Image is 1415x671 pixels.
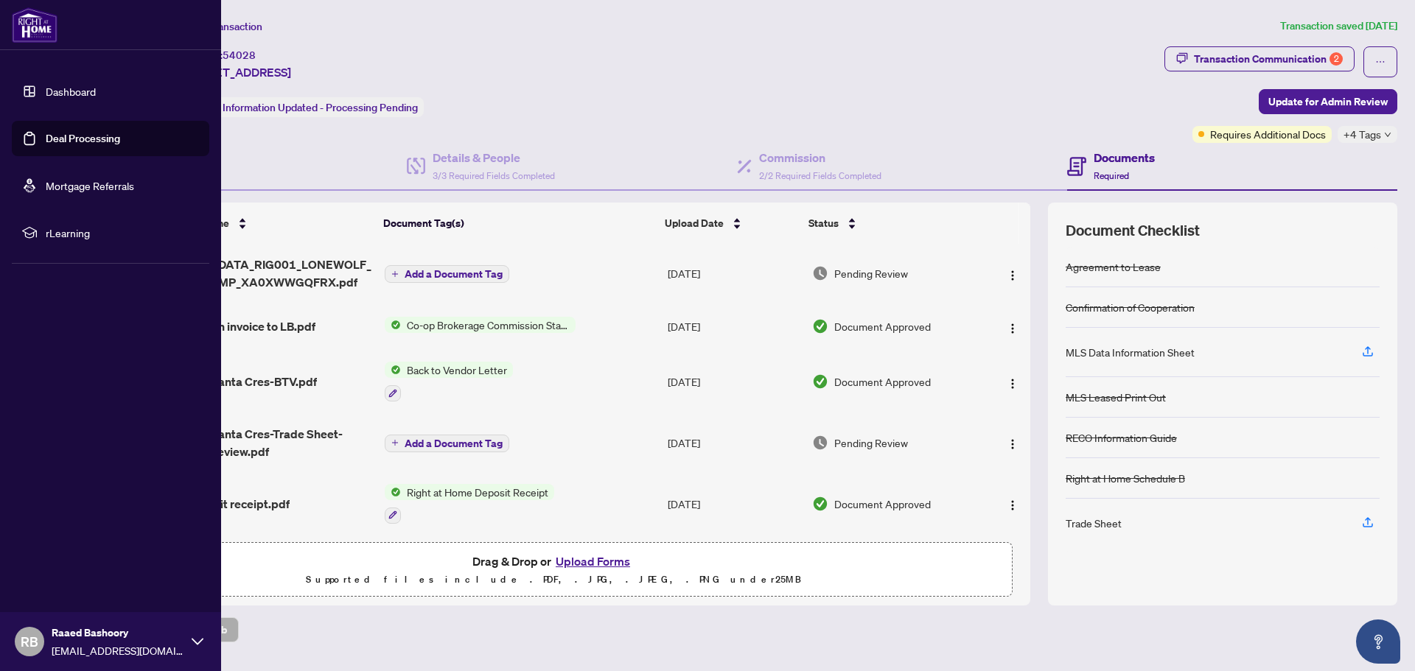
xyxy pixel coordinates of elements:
span: 3/3 Required Fields Completed [433,170,555,181]
a: Deal Processing [46,132,120,145]
img: Document Status [812,373,828,390]
div: Transaction Communication [1194,47,1343,71]
th: Document Tag(s) [377,203,659,244]
button: Logo [1001,492,1024,516]
div: MLS Leased Print Out [1066,389,1166,405]
span: Document Approved [834,373,931,390]
button: Status IconCo-op Brokerage Commission Statement [385,317,576,333]
div: Agreement to Lease [1066,259,1161,275]
span: Requires Additional Docs [1210,126,1326,142]
button: Logo [1001,315,1024,338]
span: Required [1094,170,1129,181]
img: Logo [1007,323,1019,334]
h4: Details & People [433,149,555,166]
span: Document Approved [834,318,931,334]
span: Information Updated - Processing Pending [223,101,418,114]
button: Logo [1001,431,1024,454]
span: Drag & Drop or [472,552,635,571]
img: Document Status [812,318,828,334]
span: Add a Document Tag [405,269,503,279]
span: View Transaction [184,20,262,33]
span: 141 Aquasanta Cres-BTV.pdf [158,373,317,390]
div: Confirmation of Cooperation [1066,299,1195,315]
span: rLearning [46,225,199,241]
button: Add a Document Tag [385,265,509,283]
button: Update for Admin Review [1259,89,1397,114]
span: Back to Vendor Letter [401,362,513,378]
span: Document Approved [834,496,931,512]
div: Trade Sheet [1066,515,1122,531]
span: +4 Tags [1344,126,1381,143]
img: Document Status [812,496,828,512]
span: Commission invoice to LB.pdf [158,317,315,335]
div: 2 [1330,52,1343,66]
span: Co-op Brokerage Commission Statement [401,317,576,333]
img: logo [12,7,57,43]
img: Document Status [812,265,828,281]
h4: Commission [759,149,881,166]
img: Status Icon [385,484,401,500]
span: RAH deposit receipt.pdf [158,495,290,513]
td: [DATE] [662,472,806,535]
span: Update for Admin Review [1268,90,1388,113]
img: Status Icon [385,317,401,333]
div: Right at Home Schedule B [1066,470,1185,486]
span: plus [391,439,399,446]
div: MLS Data Information Sheet [1066,344,1195,360]
img: Logo [1007,438,1019,450]
img: Logo [1007,499,1019,511]
button: Add a Document Tag [385,264,509,284]
span: Document Checklist [1066,220,1200,241]
span: Pending Review [834,435,908,451]
span: plus [391,270,399,278]
button: Add a Document Tag [385,435,509,452]
button: Logo [1001,261,1024,285]
th: (14) File Name [153,203,378,244]
button: Upload Forms [551,552,635,571]
td: [DATE] [662,413,806,472]
span: Right at Home Deposit Receipt [401,484,554,500]
p: Supported files include .PDF, .JPG, .JPEG, .PNG under 25 MB [104,571,1003,589]
button: Add a Document Tag [385,433,509,452]
span: [STREET_ADDRESS] [183,63,291,81]
span: RB [21,631,38,652]
button: Transaction Communication2 [1164,46,1355,71]
span: 141 Aquasanta Cres-Trade Sheet-Raaed to Review.pdf [158,425,373,460]
img: Logo [1007,270,1019,281]
td: [DATE] [662,350,806,413]
span: ellipsis [1375,57,1386,67]
button: Status IconRight at Home Deposit Receipt [385,484,554,524]
a: Dashboard [46,85,96,98]
button: Status IconBack to Vendor Letter [385,362,513,401]
td: [DATE] [662,303,806,350]
div: RECO Information Guide [1066,429,1177,446]
span: Add a Document Tag [405,438,503,449]
span: Upload Date [665,215,724,231]
button: Open asap [1356,619,1400,664]
a: Mortgage Referrals [46,179,134,192]
span: [EMAIL_ADDRESS][DOMAIN_NAME] [52,642,184,658]
span: Pending Review [834,265,908,281]
img: Status Icon [385,362,401,378]
img: Logo [1007,378,1019,390]
span: 2/2 Required Fields Completed [759,170,881,181]
span: Raaed Bashoory [52,625,184,641]
img: Document Status [812,435,828,451]
h4: Documents [1094,149,1155,166]
button: Logo [1001,370,1024,393]
div: Status: [183,97,424,117]
span: down [1384,131,1391,138]
span: Status [808,215,839,231]
span: Drag & Drop orUpload FormsSupported files include .PDF, .JPG, .JPEG, .PNG under25MB [95,543,1012,597]
td: [DATE] [662,244,806,303]
span: D__CLIENTDATA_RIG001_LONEWOLF_LWAPP_TEMP_XA0XWWGQFRX.pdf [158,256,373,291]
th: Status [803,203,976,244]
span: 54028 [223,49,256,62]
th: Upload Date [659,203,803,244]
article: Transaction saved [DATE] [1280,18,1397,35]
